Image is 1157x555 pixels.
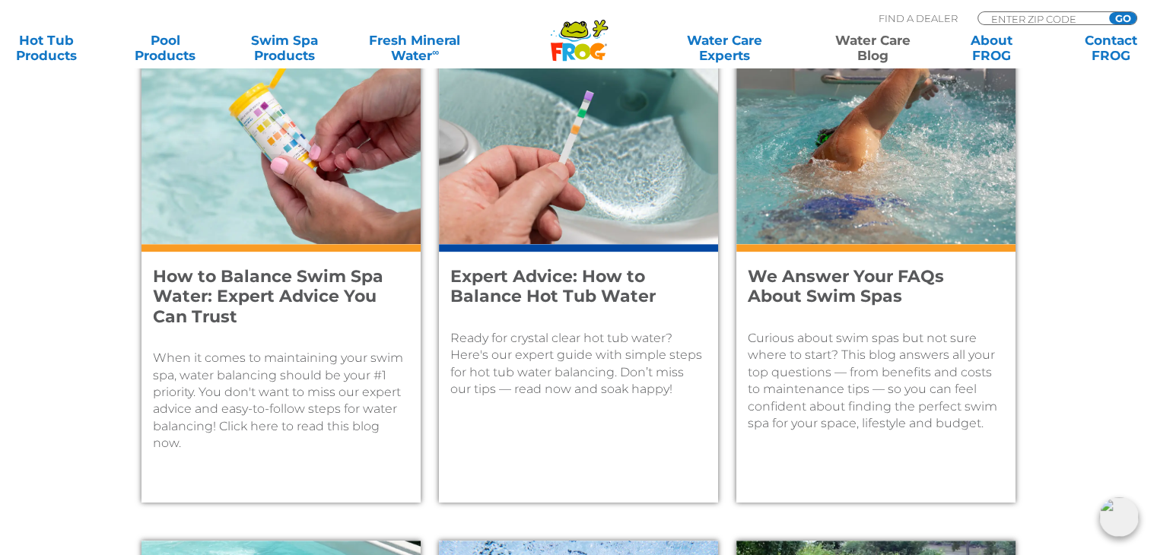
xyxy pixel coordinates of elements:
p: Ready for crystal clear hot tub water? Here's our expert guide with simple steps for hot tub wate... [450,330,707,398]
img: A woman with pink nail polish tests her swim spa with FROG @ease Test Strips [141,49,421,244]
a: PoolProducts [119,33,211,63]
p: When it comes to maintaining your swim spa, water balancing should be your #1 priority. You don't... [153,350,409,452]
sup: ∞ [432,46,439,58]
a: A man swim sin the moving current of a swim spaWe Answer Your FAQs About Swim SpasCurious about s... [736,49,1016,503]
img: A female's hand dips a test strip into a hot tub. [439,49,718,244]
h4: How to Balance Swim Spa Water: Expert Advice You Can Trust [153,267,389,327]
a: Water CareExperts [650,33,800,63]
img: A man swim sin the moving current of a swim spa [736,49,1016,244]
p: Curious about swim spas but not sure where to start? This blog answers all your top questions — f... [748,330,1004,432]
a: Water CareBlog [826,33,919,63]
a: AboutFROG [946,33,1038,63]
a: Swim SpaProducts [238,33,331,63]
p: Find A Dealer [879,11,958,25]
h4: Expert Advice: How to Balance Hot Tub Water [450,267,686,307]
h4: We Answer Your FAQs About Swim Spas [748,267,984,307]
a: Fresh MineralWater∞ [357,33,472,63]
input: GO [1109,12,1136,24]
img: openIcon [1099,497,1139,537]
input: Zip Code Form [990,12,1092,25]
a: A female's hand dips a test strip into a hot tub.Expert Advice: How to Balance Hot Tub WaterReady... [439,49,718,503]
a: ContactFROG [1064,33,1157,63]
a: A woman with pink nail polish tests her swim spa with FROG @ease Test StripsHow to Balance Swim S... [141,49,421,503]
